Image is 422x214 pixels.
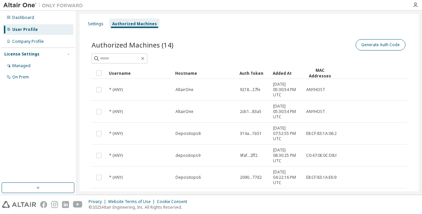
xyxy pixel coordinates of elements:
button: Generate Auth Code [356,39,405,51]
div: Website Terms of Use [108,199,157,204]
span: 2090...77d2 [240,175,262,180]
span: [DATE] 05:30:54 PM UTC [273,82,300,98]
span: depositops9 [176,153,200,158]
span: 9faf...2ff2 [240,153,257,158]
span: [DATE] 08:30:25 PM UTC [273,148,300,163]
span: Depositops6 [176,175,201,180]
span: * (ANY) [109,153,123,158]
div: Privacy [89,199,108,204]
span: Authorized Machines (14) [92,40,174,50]
div: Dashboard [12,15,34,20]
span: * (ANY) [109,131,123,136]
span: AltairOne [176,109,193,114]
span: * (ANY) [109,109,123,114]
div: Authorized Machines [112,21,157,27]
span: 314a...1b51 [240,131,262,136]
span: * (ANY) [109,175,123,180]
div: On Prem [12,74,29,80]
span: [DATE] 04:22:16 PM UTC [273,169,300,185]
img: Altair One [3,2,86,9]
div: Managed [12,63,31,68]
div: Hostname [175,68,234,78]
div: License Settings [4,52,39,57]
span: 9218...27fe [240,87,260,92]
p: © 2025 Altair Engineering, Inc. All Rights Reserved. [89,204,191,210]
div: MAC Addresses [306,67,334,79]
div: Added At [273,68,301,78]
span: 2dc1...83a5 [240,109,261,114]
span: Depositops8 [176,131,201,136]
div: Cookie Consent [157,199,191,204]
span: E8:CF:83:1A:06:2C [306,131,339,136]
span: C0:47:0E:0C:D8:FB [306,153,340,158]
span: * (ANY) [109,87,123,92]
span: [DATE] 07:52:55 PM UTC [273,126,300,142]
span: ANYHOST [306,87,325,92]
span: [DATE] 05:30:54 PM UTC [273,104,300,120]
div: Settings [88,21,104,27]
span: AltairOne [176,87,193,92]
img: instagram.svg [51,201,58,208]
span: E8:CF:83:1A:E6:95 [306,175,339,180]
div: Company Profile [12,39,44,44]
img: youtube.svg [73,201,83,208]
img: facebook.svg [40,201,47,208]
div: User Profile [12,27,38,32]
div: Username [109,68,170,78]
img: altair_logo.svg [2,201,36,208]
div: Auth Token [240,68,267,78]
span: ANYHOST [306,109,325,114]
img: linkedin.svg [62,201,69,208]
